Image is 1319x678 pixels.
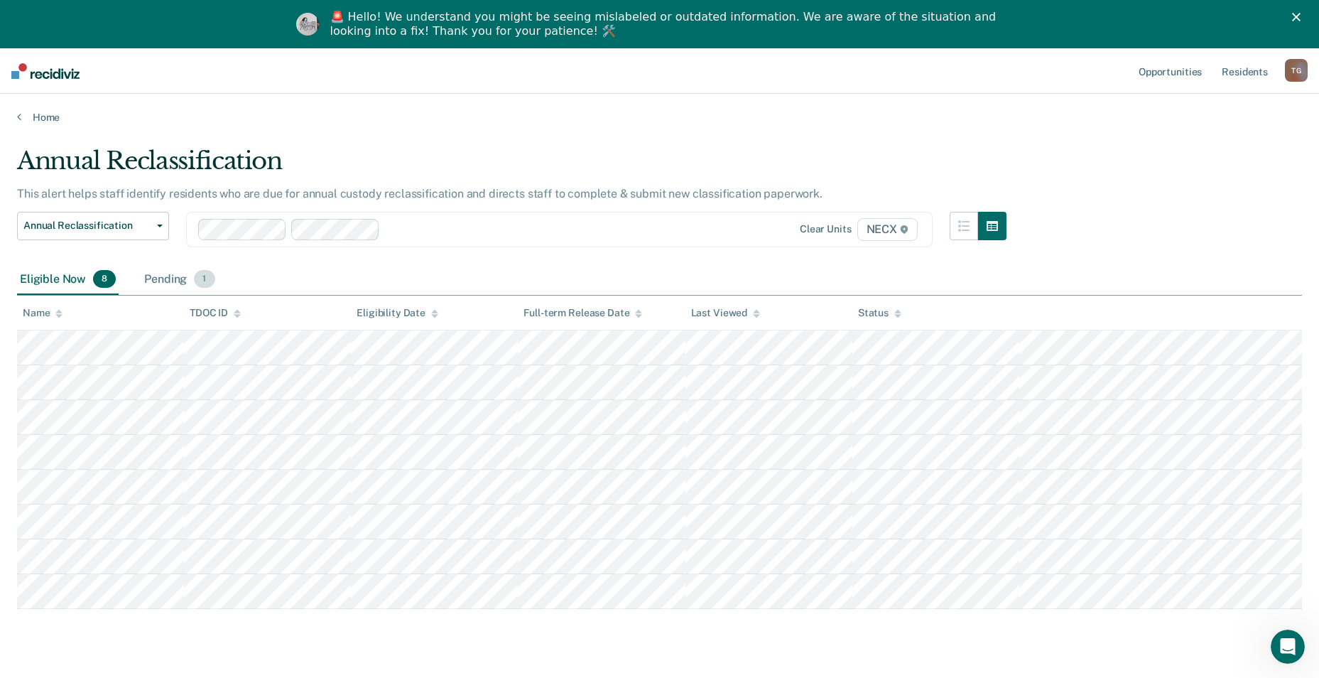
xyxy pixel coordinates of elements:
span: NECX [857,218,918,241]
div: Eligibility Date [357,307,438,319]
a: Home [17,111,1302,124]
div: T G [1285,59,1308,82]
button: TG [1285,59,1308,82]
span: 1 [194,270,215,289]
div: Pending1 [141,264,217,296]
img: Recidiviz [11,63,80,79]
p: This alert helps staff identify residents who are due for annual custody reclassification and dir... [17,187,823,200]
a: Residents [1219,48,1271,94]
div: Eligible Now8 [17,264,119,296]
div: Full-term Release Date [523,307,642,319]
div: Annual Reclassification [17,146,1006,187]
div: Close [1292,13,1306,21]
div: Last Viewed [691,307,760,319]
span: 8 [93,270,116,289]
iframe: Intercom live chat [1271,630,1305,664]
img: Profile image for Kim [296,13,319,36]
button: Annual Reclassification [17,212,169,240]
div: Clear units [800,223,852,235]
div: 🚨 Hello! We understand you might be seeing mislabeled or outdated information. We are aware of th... [330,10,1001,38]
div: Status [858,307,901,319]
span: Annual Reclassification [23,220,151,232]
a: Opportunities [1136,48,1205,94]
div: TDOC ID [190,307,241,319]
div: Name [23,307,63,319]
